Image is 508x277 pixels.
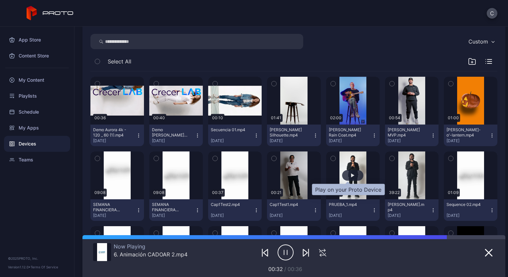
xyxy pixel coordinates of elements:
div: [DATE] [329,213,372,218]
a: Content Store [4,48,70,64]
a: Playlists [4,88,70,104]
div: [DATE] [93,213,136,218]
span: Version 1.12.0 • [8,265,31,269]
a: App Store [4,32,70,48]
div: [DATE] [152,138,195,143]
div: Ryan Pollie's Rain Coat.mp4 [329,127,365,138]
a: Terms Of Service [31,265,58,269]
div: Albert Pujols MVP.mp4 [388,127,424,138]
div: [DATE] [270,138,313,143]
button: SEMANA FINANCIERA 4K_2.mp4[DATE] [90,199,144,221]
div: [DATE] [446,213,489,218]
button: Custom [465,34,497,49]
div: [DATE] [388,213,431,218]
button: Cap1Test1.mp4[DATE] [267,199,320,221]
div: Now Playing [114,243,188,250]
button: PRUEBA_1.mp4[DATE] [326,199,380,221]
span: 00:36 [288,266,302,272]
span: Select All [108,57,131,65]
div: [DATE] [211,213,254,218]
div: Cap1Test1.mp4 [270,202,306,207]
div: Cap1Test2.mp4 [211,202,247,207]
div: [DATE] [93,138,136,143]
div: [DATE] [329,138,372,143]
div: Custom [468,38,488,45]
button: Demo [PERSON_NAME] HD.mp4[DATE] [149,125,203,146]
button: Cap1Test2.mp4[DATE] [208,199,262,221]
div: © 2025 PROTO, Inc. [8,256,66,261]
div: Billy Morrison's Silhouette.mp4 [270,127,306,138]
button: SEMANA FINANCIERA 4K.mp4[DATE] [149,199,203,221]
span: / [284,266,286,272]
div: 6. Animación CADOAR 2.mp4 [114,251,188,258]
div: Sequence 02.mp4 [446,202,483,207]
a: Teams [4,152,70,168]
button: [PERSON_NAME] Rain Coat.mp4[DATE] [326,125,380,146]
a: Schedule [4,104,70,120]
button: C [487,8,497,19]
button: [PERSON_NAME]-o'-lantern.mp4[DATE] [444,125,497,146]
div: [DATE] [152,213,195,218]
div: SEMANA FINANCIERA 4K.mp4 [152,202,189,213]
a: My Apps [4,120,70,136]
div: Demo Aurora doctora HD.mp4 [152,127,189,138]
div: Eric Jimenez.mp4 [388,202,424,213]
div: SEMANA FINANCIERA 4K_2.mp4 [93,202,130,213]
div: [DATE] [211,138,254,143]
span: 00:32 [268,266,283,272]
button: [PERSON_NAME] MVP.mp4[DATE] [385,125,439,146]
button: Demo Aurora 4k - 120 _ 60 (1).mp4[DATE] [90,125,144,146]
div: Jack-o'-lantern.mp4 [446,127,483,138]
button: Secuencia 01.mp4[DATE] [208,125,262,146]
div: PRUEBA_1.mp4 [329,202,365,207]
a: My Content [4,72,70,88]
a: Devices [4,136,70,152]
div: [DATE] [270,213,313,218]
div: Play on your Proto Device [312,184,385,195]
button: Sequence 02.mp4[DATE] [444,199,497,221]
button: [PERSON_NAME].mp4[DATE] [385,199,439,221]
div: [DATE] [446,138,489,143]
button: [PERSON_NAME] Silhouette.mp4[DATE] [267,125,320,146]
div: Demo Aurora 4k - 120 _ 60 (1).mp4 [93,127,130,138]
div: [DATE] [388,138,431,143]
div: Secuencia 01.mp4 [211,127,247,133]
